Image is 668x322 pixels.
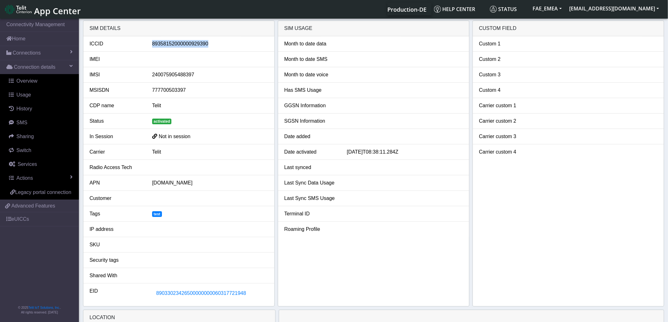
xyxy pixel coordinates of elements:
[85,179,147,187] div: APN
[16,78,38,84] span: Overview
[28,306,60,309] a: Telit IoT Solutions, Inc.
[3,74,79,88] a: Overview
[280,102,342,109] div: GGSN Information
[16,120,27,125] span: SMS
[85,272,147,279] div: Shared With
[85,256,147,264] div: Security tags
[434,6,475,13] span: Help center
[342,148,468,156] div: [DATE]T08:38:11.284Z
[15,190,71,195] span: Legacy portal connection
[16,175,33,181] span: Actions
[474,71,537,79] div: Custom 3
[83,21,274,36] div: SIM details
[490,6,497,13] img: status.svg
[280,195,342,202] div: Last Sync SMS Usage
[85,195,147,202] div: Customer
[280,56,342,63] div: Month to date SMS
[159,134,191,139] span: Not in session
[11,202,55,210] span: Advanced Features
[280,225,342,233] div: Roaming Profile
[85,241,147,249] div: SKU
[3,143,79,157] a: Switch
[3,171,79,185] a: Actions
[147,71,273,79] div: 240075905488397
[3,130,79,143] a: Sharing
[280,133,342,140] div: Date added
[474,148,537,156] div: Carrier custom 4
[280,210,342,218] div: Terminal ID
[474,102,537,109] div: Carrier custom 1
[3,157,79,171] a: Services
[474,40,537,48] div: Custom 1
[85,164,147,171] div: Radio Access Tech
[280,71,342,79] div: Month to date voice
[388,6,427,13] span: Production-DE
[85,148,147,156] div: Carrier
[18,161,37,167] span: Services
[16,106,32,111] span: History
[152,287,250,299] button: 89033023426500000000060317721948
[34,5,81,17] span: App Center
[280,86,342,94] div: Has SMS Usage
[156,290,246,296] span: 89033023426500000000060317721948
[85,210,147,218] div: Tags
[14,63,56,71] span: Connection details
[5,4,32,15] img: logo-telit-cinterion-gw-new.png
[85,117,147,125] div: Status
[280,164,342,171] div: Last synced
[529,3,566,14] button: FAE_EMEA
[16,134,34,139] span: Sharing
[432,3,487,15] a: Help center
[16,92,31,97] span: Usage
[473,21,664,36] div: Custom field
[280,179,342,187] div: Last Sync Data Usage
[152,119,172,124] span: activated
[280,117,342,125] div: SGSN Information
[3,88,79,102] a: Usage
[566,3,663,14] button: [EMAIL_ADDRESS][DOMAIN_NAME]
[152,211,162,217] span: test
[434,6,441,13] img: knowledge.svg
[474,117,537,125] div: Carrier custom 2
[487,3,529,15] a: Status
[85,287,147,299] div: EID
[85,40,147,48] div: ICCID
[85,225,147,233] div: IP address
[85,133,147,140] div: In Session
[5,3,80,16] a: App Center
[278,21,469,36] div: SIM usage
[16,148,31,153] span: Switch
[280,148,342,156] div: Date activated
[147,86,273,94] div: 777700503397
[85,86,147,94] div: MSISDN
[490,6,517,13] span: Status
[147,148,273,156] div: Telit
[147,179,273,187] div: [DOMAIN_NAME]
[474,56,537,63] div: Custom 2
[13,49,41,57] span: Connections
[85,56,147,63] div: IMEI
[147,40,273,48] div: 89358152000000929390
[147,102,273,109] div: Telit
[85,71,147,79] div: IMSI
[387,3,426,15] a: Your current platform instance
[85,102,147,109] div: CDP name
[474,86,537,94] div: Custom 4
[3,116,79,130] a: SMS
[474,133,537,140] div: Carrier custom 3
[3,102,79,116] a: History
[280,40,342,48] div: Month to date data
